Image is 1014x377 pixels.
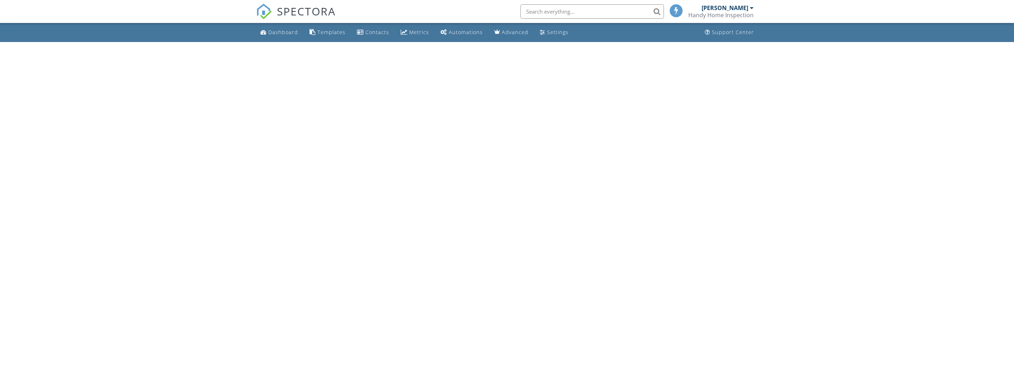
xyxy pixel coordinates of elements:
[365,29,389,36] div: Contacts
[702,4,748,11] div: [PERSON_NAME]
[409,29,429,36] div: Metrics
[317,29,345,36] div: Templates
[702,26,757,39] a: Support Center
[502,29,528,36] div: Advanced
[438,26,486,39] a: Automations (Basic)
[491,26,531,39] a: Advanced
[520,4,664,19] input: Search everything...
[398,26,432,39] a: Metrics
[449,29,483,36] div: Automations
[256,4,272,19] img: The Best Home Inspection Software - Spectora
[354,26,392,39] a: Contacts
[712,29,754,36] div: Support Center
[268,29,298,36] div: Dashboard
[258,26,301,39] a: Dashboard
[537,26,571,39] a: Settings
[307,26,348,39] a: Templates
[256,10,336,25] a: SPECTORA
[277,4,336,19] span: SPECTORA
[547,29,569,36] div: Settings
[688,11,754,19] div: Handy Home Inspection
